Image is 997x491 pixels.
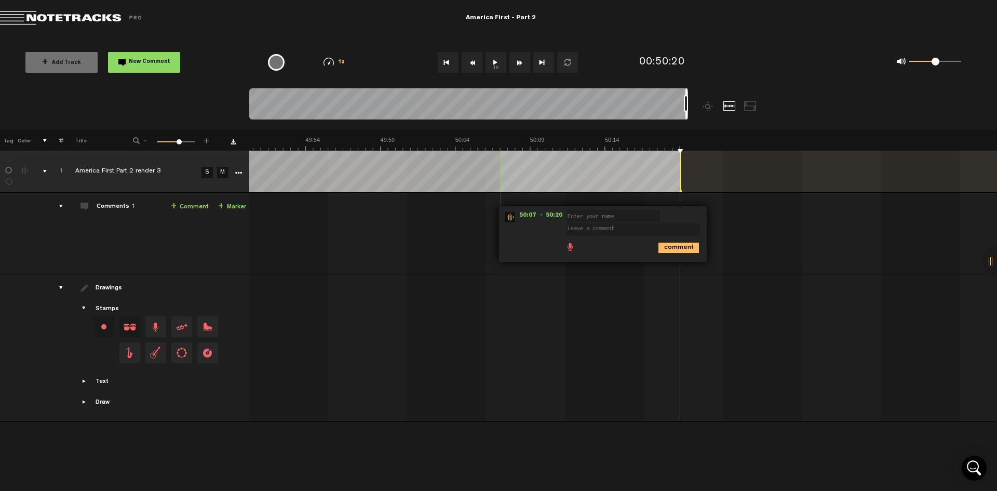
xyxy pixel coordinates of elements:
input: Enter your name [567,210,660,222]
td: Click to edit the title America First Part 2 render 3 [63,151,198,193]
button: Rewind [462,52,482,73]
button: Fast Forward [509,52,530,73]
span: Drag and drop a stamp [197,342,218,363]
td: comments, stamps & drawings [31,151,47,193]
div: comments, stamps & drawings [33,166,49,177]
th: Title [63,130,119,151]
span: Showcase stamps [80,304,89,313]
span: Add Track [42,60,81,66]
a: Comment [171,201,209,213]
a: Download comments [231,139,236,144]
span: + [218,203,224,211]
div: comments [49,201,65,211]
button: 1x [486,52,506,73]
span: New Comment [129,59,170,65]
div: Stamps [96,305,119,314]
button: +Add Track [25,52,98,73]
td: drawings [47,274,63,422]
div: Draw [96,399,110,407]
div: Click to edit the title [75,167,210,177]
button: New Comment [108,52,180,73]
div: 1x [307,58,361,67]
a: M [217,167,228,178]
button: Go to beginning [438,52,459,73]
div: Change the color of the waveform [17,166,33,176]
a: More [233,167,243,177]
td: Change the color of the waveform [16,151,31,193]
div: {{ tooltip_message }} [268,54,285,71]
a: Marker [218,201,246,213]
td: Click to change the order number 1 [47,151,63,193]
button: Loop [557,52,578,73]
i: comment [658,243,699,253]
div: Change stamp color.To change the color of an existing stamp, select the stamp on the right and th... [93,316,114,337]
button: Go to end [533,52,554,73]
div: Open Intercom Messenger [962,456,987,481]
span: Drag and drop a stamp [119,342,140,363]
span: Drag and drop a stamp [145,316,166,337]
span: - [141,136,150,142]
th: # [47,130,63,151]
span: + [203,136,211,142]
span: Drag and drop a stamp [119,316,140,337]
a: S [201,167,213,178]
div: Text [96,378,109,387]
div: Comments [97,203,135,211]
span: 1 [131,204,135,210]
div: Drawings [96,284,124,293]
span: Drag and drop a stamp [171,316,192,337]
span: - 50:20 [540,212,567,222]
img: speedometer.svg [324,58,334,66]
div: drawings [49,283,65,293]
span: Drag and drop a stamp [145,342,166,363]
img: star-track.png [505,212,515,222]
span: Drag and drop a stamp [171,342,192,363]
span: Showcase text [80,377,89,386]
span: Showcase draw menu [80,398,89,406]
td: comments [47,193,63,274]
span: + [42,58,48,67]
span: comment [658,243,667,251]
th: Color [16,130,31,151]
span: 1x [338,60,345,65]
div: Click to change the order number [49,167,65,177]
span: 50:07 [515,212,540,222]
span: Drag and drop a stamp [197,316,218,337]
div: 00:50:20 [639,55,685,70]
span: + [171,203,177,211]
